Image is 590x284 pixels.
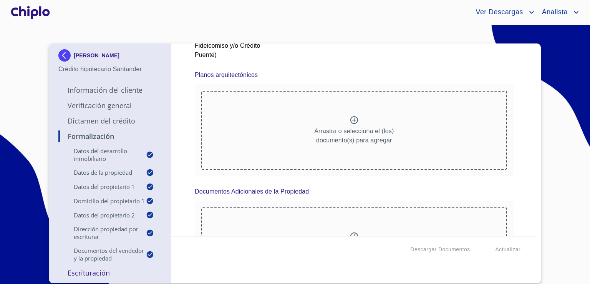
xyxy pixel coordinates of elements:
[58,49,162,65] div: [PERSON_NAME]
[58,132,162,141] p: Formalización
[58,85,162,95] p: Información del Cliente
[58,147,146,162] p: Datos del Desarrollo Inmobiliario
[58,225,146,241] p: Dirección Propiedad por Escriturar
[58,101,162,110] p: Verificación General
[58,183,146,190] p: Datos del propietario 1
[58,65,162,74] p: Crédito hipotecario Santander
[58,247,146,262] p: Documentos del vendedor y la propiedad
[58,169,146,176] p: Datos de la propiedad
[195,70,258,80] p: Planos arquitectónicos
[314,127,394,145] p: Arrastra o selecciona el (los) documento(s) para agregar
[470,6,527,18] span: Ver Descargas
[58,116,162,125] p: Dictamen del Crédito
[195,187,309,196] p: Documentos Adicionales de la Propiedad
[58,268,162,277] p: Escrituración
[536,6,572,18] span: Analista
[492,242,524,257] button: Actualizar
[58,49,74,62] img: Docupass spot blue
[536,6,581,18] button: account of current user
[470,6,536,18] button: account of current user
[407,242,473,257] button: Descargar Documentos
[410,245,470,254] span: Descargar Documentos
[74,52,119,58] p: [PERSON_NAME]
[58,197,146,205] p: Domicilio del Propietario 1
[58,211,146,219] p: Datos del propietario 2
[496,245,520,254] span: Actualizar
